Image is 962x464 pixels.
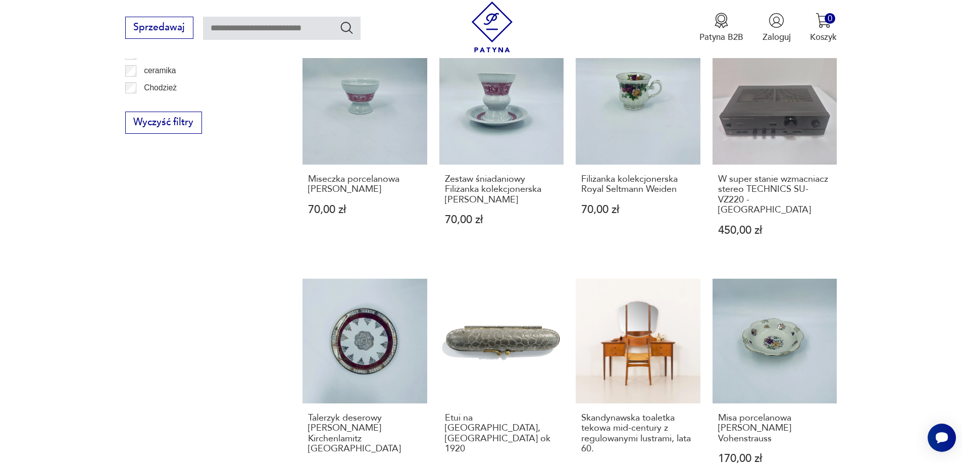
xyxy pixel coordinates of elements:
[718,225,832,236] p: 450,00 zł
[445,413,559,454] h3: Etui na [GEOGRAPHIC_DATA], [GEOGRAPHIC_DATA] ok 1920
[125,17,193,39] button: Sprzedawaj
[713,40,837,259] a: W super stanie wzmacniacz stereo TECHNICS SU-VZ220 - JapanW super stanie wzmacniacz stereo TECHNI...
[769,13,784,28] img: Ikonka użytkownika
[445,174,559,205] h3: Zestaw śniadaniowy Filiżanka kolekcjonerska [PERSON_NAME]
[467,2,518,53] img: Patyna - sklep z meblami i dekoracjami vintage
[302,40,427,259] a: Miseczka porcelanowa HeinrichMiseczka porcelanowa [PERSON_NAME]70,00 zł
[308,204,422,215] p: 70,00 zł
[810,31,837,43] p: Koszyk
[699,31,743,43] p: Patyna B2B
[718,453,832,464] p: 170,00 zł
[816,13,831,28] img: Ikona koszyka
[763,13,791,43] button: Zaloguj
[718,413,832,444] h3: Misa porcelanowa [PERSON_NAME] Vohenstrauss
[810,13,837,43] button: 0Koszyk
[308,413,422,454] h3: Talerzyk deserowy [PERSON_NAME] Kirchenlamitz [GEOGRAPHIC_DATA]
[581,174,695,195] h3: Filiżanka kolekcjonerska Royal Seltmann Weiden
[339,20,354,35] button: Szukaj
[718,174,832,216] h3: W super stanie wzmacniacz stereo TECHNICS SU-VZ220 - [GEOGRAPHIC_DATA]
[576,40,700,259] a: Filiżanka kolekcjonerska Royal Seltmann WeidenFiliżanka kolekcjonerska Royal Seltmann Weiden70,00 zł
[308,174,422,195] h3: Miseczka porcelanowa [PERSON_NAME]
[928,424,956,452] iframe: Smartsupp widget button
[144,98,174,112] p: Ćmielów
[699,13,743,43] a: Ikona medaluPatyna B2B
[144,81,177,94] p: Chodzież
[125,112,202,134] button: Wyczyść filtry
[125,24,193,32] a: Sprzedawaj
[763,31,791,43] p: Zaloguj
[699,13,743,43] button: Patyna B2B
[581,413,695,454] h3: Skandynawska toaletka tekowa mid-century z regulowanymi lustrami, lata 60.
[714,13,729,28] img: Ikona medalu
[439,40,564,259] a: Zestaw śniadaniowy Filiżanka kolekcjonerska HeinrichZestaw śniadaniowy Filiżanka kolekcjonerska [...
[144,64,176,77] p: ceramika
[581,204,695,215] p: 70,00 zł
[445,215,559,225] p: 70,00 zł
[825,13,835,24] div: 0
